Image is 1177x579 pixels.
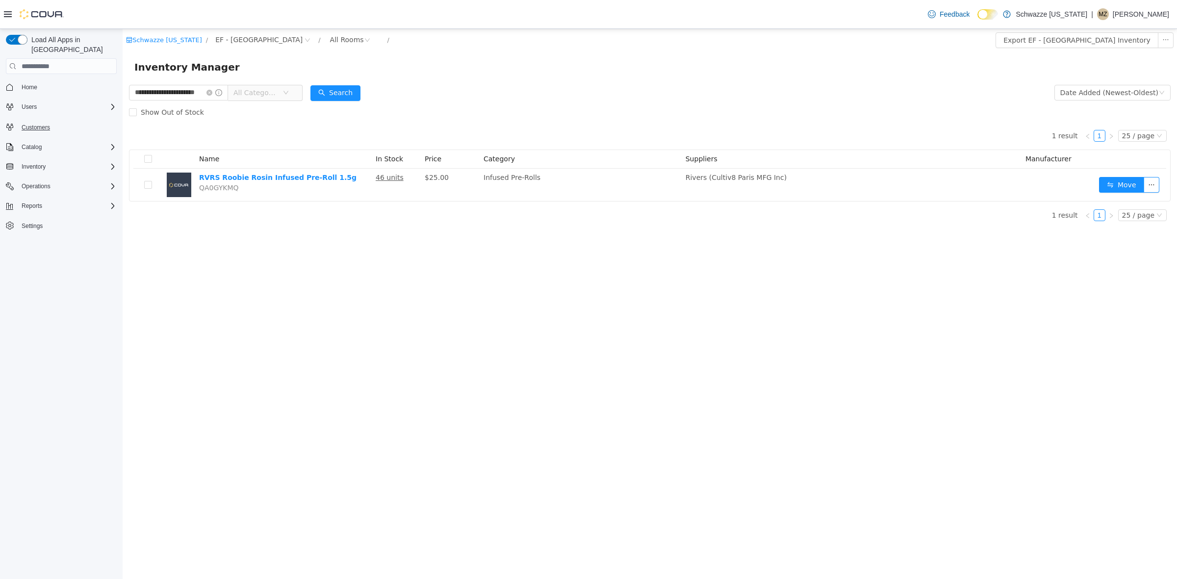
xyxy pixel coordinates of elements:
[18,81,41,93] a: Home
[962,104,968,110] i: icon: left
[3,7,79,15] a: icon: shopSchwazze [US_STATE]
[1016,8,1087,20] p: Schwazze [US_STATE]
[361,126,392,134] span: Category
[77,145,234,152] a: RVRS Roobie Rosin Infused Pre-Roll 1.5g
[983,101,995,113] li: Next Page
[986,184,992,190] i: icon: right
[160,61,166,68] i: icon: down
[20,9,64,19] img: Cova
[302,145,326,152] span: $25.00
[977,9,998,20] input: Dark Mode
[1113,8,1169,20] p: [PERSON_NAME]
[18,121,117,133] span: Customers
[18,200,117,212] span: Reports
[14,79,85,87] span: Show Out of Stock
[1036,61,1042,68] i: icon: down
[563,145,664,152] span: Rivers (Cultiv8 Paris MFG Inc)
[302,126,319,134] span: Price
[18,161,50,173] button: Inventory
[18,200,46,212] button: Reports
[93,5,180,16] span: EF - South Boulder
[196,7,198,15] span: /
[1099,8,1107,20] span: MZ
[971,101,983,113] li: 1
[940,9,970,19] span: Feedback
[976,148,1022,164] button: icon: swapMove
[2,160,121,174] button: Inventory
[929,101,955,113] li: 1 result
[188,56,238,72] button: icon: searchSearch
[22,143,42,151] span: Catalog
[873,3,1036,19] button: Export EF - [GEOGRAPHIC_DATA] Inventory
[924,4,973,24] a: Feedback
[1034,104,1040,111] i: icon: down
[22,103,37,111] span: Users
[22,202,42,210] span: Reports
[18,180,117,192] span: Operations
[1035,3,1051,19] button: icon: ellipsis
[2,80,121,94] button: Home
[1021,148,1037,164] button: icon: ellipsis
[182,8,188,14] i: icon: close-circle
[1097,8,1109,20] div: Mengistu Zebulun
[18,122,54,133] a: Customers
[1091,8,1093,20] p: |
[929,180,955,192] li: 1 result
[18,180,54,192] button: Operations
[986,104,992,110] i: icon: right
[18,220,47,232] a: Settings
[84,61,90,67] i: icon: close-circle
[18,161,117,173] span: Inventory
[27,35,117,54] span: Load All Apps in [GEOGRAPHIC_DATA]
[18,220,117,232] span: Settings
[972,101,982,112] a: 1
[972,181,982,192] a: 1
[2,100,121,114] button: Users
[83,7,85,15] span: /
[22,222,43,230] span: Settings
[959,180,971,192] li: Previous Page
[253,145,281,152] u: 46 units
[77,155,116,163] span: QA0GYKMQ
[2,219,121,233] button: Settings
[6,76,117,258] nav: Complex example
[22,124,50,131] span: Customers
[3,8,10,14] i: icon: shop
[903,126,949,134] span: Manufacturer
[22,163,46,171] span: Inventory
[983,180,995,192] li: Next Page
[18,101,41,113] button: Users
[2,199,121,213] button: Reports
[18,101,117,113] span: Users
[111,59,155,69] span: All Categories
[563,126,595,134] span: Suppliers
[999,181,1032,192] div: 25 / page
[1034,183,1040,190] i: icon: down
[18,81,117,93] span: Home
[12,30,123,46] span: Inventory Manager
[22,182,51,190] span: Operations
[971,180,983,192] li: 1
[2,179,121,193] button: Operations
[44,144,69,168] img: RVRS Roobie Rosin Infused Pre-Roll 1.5g placeholder
[253,126,281,134] span: In Stock
[18,141,46,153] button: Catalog
[77,126,97,134] span: Name
[938,56,1036,71] div: Date Added (Newest-Oldest)
[2,140,121,154] button: Catalog
[2,120,121,134] button: Customers
[18,141,117,153] span: Catalog
[207,3,241,18] div: All Rooms
[962,184,968,190] i: icon: left
[242,8,248,14] i: icon: close-circle
[265,7,267,15] span: /
[22,83,37,91] span: Home
[357,140,559,172] td: Infused Pre-Rolls
[999,101,1032,112] div: 25 / page
[93,60,100,67] i: icon: info-circle
[959,101,971,113] li: Previous Page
